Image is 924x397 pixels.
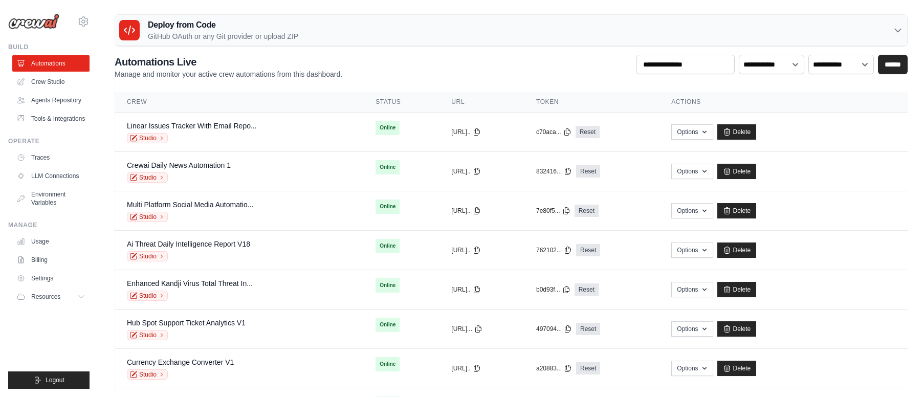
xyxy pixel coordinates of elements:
[12,55,90,72] a: Automations
[12,270,90,286] a: Settings
[12,149,90,166] a: Traces
[12,168,90,184] a: LLM Connections
[671,282,713,297] button: Options
[536,364,572,372] button: a20883...
[576,362,600,374] a: Reset
[576,244,600,256] a: Reset
[31,293,60,301] span: Resources
[127,291,168,301] a: Studio
[8,221,90,229] div: Manage
[127,330,168,340] a: Studio
[536,167,572,175] button: 832416...
[671,242,713,258] button: Options
[659,92,908,113] th: Actions
[12,289,90,305] button: Resources
[717,321,757,337] a: Delete
[12,111,90,127] a: Tools & Integrations
[127,369,168,380] a: Studio
[671,124,713,140] button: Options
[671,203,713,218] button: Options
[376,357,400,371] span: Online
[127,279,253,288] a: Enhanced Kandji Virus Total Threat In...
[115,69,342,79] p: Manage and monitor your active crew automations from this dashboard.
[12,186,90,211] a: Environment Variables
[671,361,713,376] button: Options
[127,122,257,130] a: Linear Issues Tracker With Email Repo...
[717,361,757,376] a: Delete
[8,137,90,145] div: Operate
[576,323,600,335] a: Reset
[363,92,439,113] th: Status
[127,201,253,209] a: Multi Platform Social Media Automatio...
[8,43,90,51] div: Build
[536,246,572,254] button: 762102...
[717,203,757,218] a: Delete
[536,207,570,215] button: 7e80f5...
[12,252,90,268] a: Billing
[536,325,572,333] button: 497094...
[376,239,400,253] span: Online
[127,161,231,169] a: Crewai Daily News Automation 1
[671,321,713,337] button: Options
[12,233,90,250] a: Usage
[575,283,599,296] a: Reset
[148,31,298,41] p: GitHub OAuth or any Git provider or upload ZIP
[127,358,234,366] a: Currency Exchange Converter V1
[717,242,757,258] a: Delete
[127,212,168,222] a: Studio
[115,92,363,113] th: Crew
[12,74,90,90] a: Crew Studio
[127,172,168,183] a: Studio
[576,126,600,138] a: Reset
[376,121,400,135] span: Online
[115,55,342,69] h2: Automations Live
[127,133,168,143] a: Studio
[524,92,659,113] th: Token
[717,282,757,297] a: Delete
[536,285,570,294] button: b0d93f...
[671,164,713,179] button: Options
[717,124,757,140] a: Delete
[127,319,246,327] a: Hub Spot Support Ticket Analytics V1
[439,92,524,113] th: URL
[575,205,599,217] a: Reset
[12,92,90,108] a: Agents Repository
[717,164,757,179] a: Delete
[576,165,600,178] a: Reset
[376,200,400,214] span: Online
[376,278,400,293] span: Online
[127,240,250,248] a: Ai Threat Daily Intelligence Report V18
[8,14,59,29] img: Logo
[376,318,400,332] span: Online
[46,376,64,384] span: Logout
[376,160,400,174] span: Online
[127,251,168,261] a: Studio
[148,19,298,31] h3: Deploy from Code
[536,128,571,136] button: c70aca...
[8,371,90,389] button: Logout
